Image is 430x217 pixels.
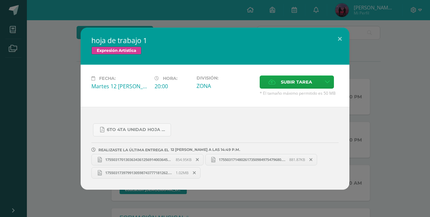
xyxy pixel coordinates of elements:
[192,156,203,163] span: Remover entrega
[289,157,305,162] span: 881.87KB
[99,76,116,81] span: Fecha:
[197,75,254,81] label: División:
[260,90,339,96] span: * El tamaño máximo permitido es 50 MB
[163,76,177,81] span: Hora:
[330,28,349,51] button: Close (Esc)
[91,36,339,45] h2: hoja de trabajo 1
[305,156,317,163] span: Remover entrega
[93,123,171,136] a: 6to 4ta unidad hoja de trabajo expresion.pdf
[189,169,200,177] span: Remover entrega
[91,154,204,165] a: 17550317013036343612569140036455.jpg 854.95KB
[91,167,201,179] a: 1755031739799130598743777181262.jpg 1.02MB
[169,150,240,150] span: 12 [PERSON_NAME] A LAS 14:49 P.M.
[102,170,176,175] span: 1755031739799130598743777181262.jpg
[155,83,191,90] div: 20:00
[98,148,169,152] span: REALIZASTE LA ÚLTIMA ENTREGA EL
[107,127,167,132] span: 6to 4ta unidad hoja de trabajo expresion.pdf
[215,157,289,162] span: 1755031714802617350984975479680.jpg
[205,154,317,165] a: 1755031714802617350984975479680.jpg 881.87KB
[176,170,188,175] span: 1.02MB
[176,157,191,162] span: 854.95KB
[197,82,254,90] div: ZONA
[91,46,141,55] span: Expresión Artística
[102,157,176,162] span: 17550317013036343612569140036455.jpg
[91,83,149,90] div: Martes 12 [PERSON_NAME]
[281,76,312,88] span: Subir tarea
